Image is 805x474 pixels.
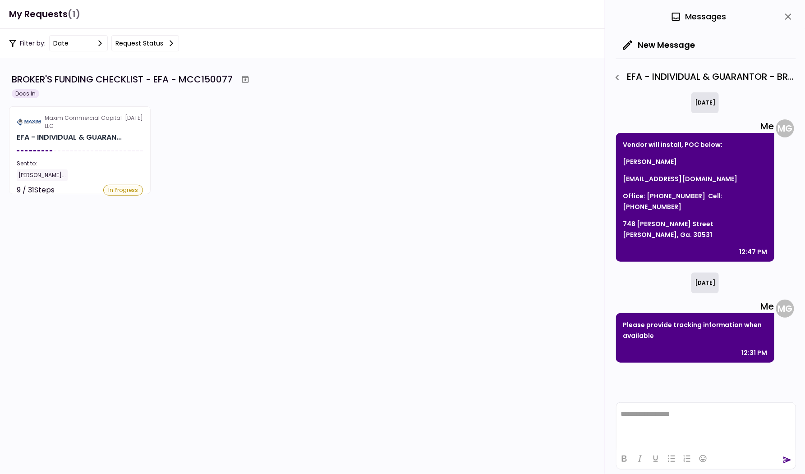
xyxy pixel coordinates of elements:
div: Maxim Commercial Capital LLC [45,114,125,130]
div: [DATE] [17,114,143,130]
button: Italic [632,452,648,465]
div: Messages [671,10,726,23]
span: (1) [68,5,80,23]
button: Bullet list [664,452,679,465]
div: BROKER'S FUNDING CHECKLIST - EFA - MCC150077 [12,73,233,86]
div: [PERSON_NAME]... [17,169,68,181]
div: 12:47 PM [740,246,768,257]
div: Filter by: [9,35,179,51]
div: In Progress [103,185,143,196]
div: M G [776,119,794,137]
div: [DATE] [691,273,719,293]
iframe: Rich Text Area [616,403,796,448]
button: Request status [111,35,179,51]
button: date [49,35,108,51]
a: [EMAIL_ADDRESS][DOMAIN_NAME] [623,174,738,183]
div: 12:31 PM [742,347,768,358]
p: Vendor will install, POC below: [623,139,768,150]
button: Underline [648,452,663,465]
span: [PERSON_NAME] [623,157,677,166]
button: Archive workflow [237,71,253,87]
button: Emojis [695,452,711,465]
p: Office: [PHONE_NUMBER] Cell: [PHONE_NUMBER] [623,191,768,212]
button: send [783,456,792,465]
div: [DATE] [691,92,719,113]
button: close [781,9,796,24]
div: EFA - INDIVIDUAL & GUARANTOR - BROKER - FUNDING CHECKLIST - GPS Units Ordered [610,70,796,85]
div: Sent to: [17,160,143,168]
div: EFA - INDIVIDUAL & GUARANTOR - BROKER - FUNDING CHECKLIST [17,132,122,143]
div: M G [776,300,794,318]
p: Please provide tracking information when available [623,319,768,341]
button: Bold [616,452,632,465]
h1: My Requests [9,5,80,23]
div: date [53,38,69,48]
div: Docs In [12,89,39,98]
div: Me [616,119,774,133]
button: New Message [616,33,702,57]
img: Partner logo [17,118,41,126]
div: 9 / 31 Steps [17,185,55,196]
p: 748 [PERSON_NAME] Street [PERSON_NAME], Ga. 30531 [623,219,768,240]
button: Numbered list [680,452,695,465]
div: Me [616,300,774,313]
